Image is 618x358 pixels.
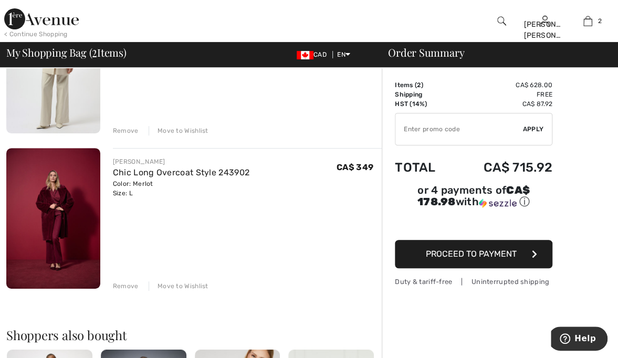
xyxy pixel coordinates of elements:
a: 2 [567,15,609,27]
div: Order Summary [375,47,612,58]
div: Move to Wishlist [149,281,208,291]
img: search the website [497,15,506,27]
span: Proceed to Payment [426,249,517,259]
td: Shipping [395,90,453,99]
div: < Continue Shopping [4,29,68,39]
span: 2 [92,45,97,58]
span: CAD [297,51,331,58]
td: CA$ 87.92 [453,99,552,109]
span: Apply [523,124,544,134]
div: [PERSON_NAME] [113,157,249,166]
span: EN [337,51,350,58]
div: Remove [113,126,139,135]
td: Items ( ) [395,80,453,90]
div: Move to Wishlist [149,126,208,135]
a: Chic Long Overcoat Style 243902 [113,167,249,177]
td: Total [395,150,453,185]
div: or 4 payments ofCA$ 178.98withSezzle Click to learn more about Sezzle [395,185,552,213]
img: 1ère Avenue [4,8,79,29]
iframe: Opens a widget where you can find more information [551,327,607,353]
span: My Shopping Bag ( Items) [6,47,127,58]
td: CA$ 715.92 [453,150,552,185]
img: Canadian Dollar [297,51,313,59]
input: Promo code [395,113,523,145]
div: Remove [113,281,139,291]
div: Duty & tariff-free | Uninterrupted shipping [395,277,552,287]
td: HST (14%) [395,99,453,109]
button: Proceed to Payment [395,240,552,268]
td: Free [453,90,552,99]
td: CA$ 628.00 [453,80,552,90]
img: My Bag [583,15,592,27]
div: Color: Merlot Size: L [113,179,249,198]
span: CA$ 178.98 [417,184,530,208]
h2: Shoppers also bought [6,329,382,341]
iframe: PayPal-paypal [395,213,552,236]
div: or 4 payments of with [395,185,552,209]
span: 2 [598,16,601,26]
span: 2 [417,81,421,89]
img: My Info [540,15,549,27]
a: Sign In [540,16,549,26]
img: Sezzle [479,198,517,208]
img: Chic Long Overcoat Style 243902 [6,148,100,289]
span: CA$ 349 [337,162,373,172]
div: [PERSON_NAME] [PERSON_NAME] [523,19,565,41]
